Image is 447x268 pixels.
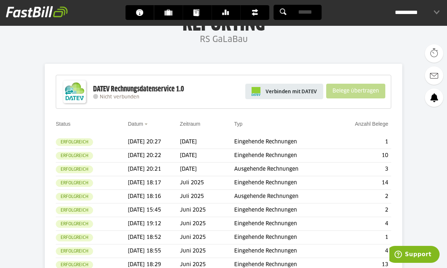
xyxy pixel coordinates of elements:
[56,247,93,255] sl-badge: Erfolgreich
[334,231,391,244] td: 1
[128,149,180,163] td: [DATE] 20:22
[234,135,335,149] td: Eingehende Rechnungen
[180,121,200,127] a: Zeitraum
[56,179,93,187] sl-badge: Erfolgreich
[56,234,93,241] sl-badge: Erfolgreich
[56,121,71,127] a: Status
[212,5,240,20] a: Banking
[234,163,335,176] td: Ausgehende Rechnungen
[194,5,206,20] span: Dokumente
[334,149,391,163] td: 10
[100,95,139,100] span: Nicht verbunden
[222,5,235,20] span: Banking
[136,5,148,20] span: Dashboard
[326,84,385,98] sl-button: Belege übertragen
[234,217,335,231] td: Eingehende Rechnungen
[245,84,323,99] a: Verbinden mit DATEV
[234,203,335,217] td: Eingehende Rechnungen
[128,163,180,176] td: [DATE] 20:21
[56,193,93,201] sl-badge: Erfolgreich
[128,135,180,149] td: [DATE] 20:27
[128,176,180,190] td: [DATE] 18:17
[180,176,234,190] td: Juli 2025
[128,244,180,258] td: [DATE] 18:55
[234,231,335,244] td: Eingehende Rechnungen
[234,176,335,190] td: Eingehende Rechnungen
[334,203,391,217] td: 2
[266,88,317,95] span: Verbinden mit DATEV
[180,149,234,163] td: [DATE]
[154,5,183,20] a: Kunden
[56,138,93,146] sl-badge: Erfolgreich
[60,77,89,107] img: DATEV-Datenservice Logo
[56,220,93,228] sl-badge: Erfolgreich
[128,231,180,244] td: [DATE] 18:52
[234,244,335,258] td: Eingehende Rechnungen
[6,6,68,18] img: fastbill_logo_white.png
[56,152,93,160] sl-badge: Erfolgreich
[128,121,143,127] a: Datum
[56,166,93,173] sl-badge: Erfolgreich
[128,217,180,231] td: [DATE] 19:12
[389,246,440,264] iframe: Öffnet ein Widget, in dem Sie weitere Informationen finden
[144,123,149,125] img: sort_desc.gif
[334,135,391,149] td: 1
[56,206,93,214] sl-badge: Erfolgreich
[241,5,269,20] a: Finanzen
[334,217,391,231] td: 4
[165,5,177,20] span: Kunden
[126,5,154,20] a: Dashboard
[180,231,234,244] td: Juni 2025
[334,176,391,190] td: 14
[251,5,263,20] span: Finanzen
[334,163,391,176] td: 3
[234,121,243,127] a: Typ
[93,84,184,94] div: DATEV Rechnungsdatenservice 1.0
[334,190,391,203] td: 2
[180,163,234,176] td: [DATE]
[355,121,388,127] a: Anzahl Belege
[128,203,180,217] td: [DATE] 15:45
[180,203,234,217] td: Juni 2025
[234,149,335,163] td: Eingehende Rechnungen
[180,217,234,231] td: Juni 2025
[234,190,335,203] td: Ausgehende Rechnungen
[183,5,212,20] a: Dokumente
[180,135,234,149] td: [DATE]
[180,190,234,203] td: Juli 2025
[334,244,391,258] td: 4
[180,244,234,258] td: Juni 2025
[128,190,180,203] td: [DATE] 18:16
[252,87,260,96] img: pi-datev-logo-farbig-24.svg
